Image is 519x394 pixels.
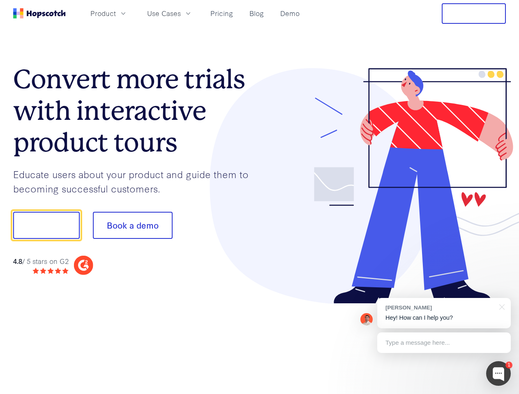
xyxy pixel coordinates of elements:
a: Pricing [207,7,236,20]
a: Demo [277,7,303,20]
button: Book a demo [93,212,173,239]
a: Blog [246,7,267,20]
strong: 4.8 [13,256,22,266]
p: Hey! How can I help you? [385,314,503,322]
img: Mark Spera [360,313,373,325]
div: Type a message here... [377,332,511,353]
button: Use Cases [142,7,197,20]
div: 1 [505,362,512,369]
p: Educate users about your product and guide them to becoming successful customers. [13,167,260,195]
div: [PERSON_NAME] [385,304,494,312]
h1: Convert more trials with interactive product tours [13,64,260,158]
button: Free Trial [442,3,506,24]
button: Show me! [13,212,80,239]
button: Product [85,7,132,20]
span: Use Cases [147,8,181,18]
span: Product [90,8,116,18]
a: Home [13,8,66,18]
div: / 5 stars on G2 [13,256,69,266]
